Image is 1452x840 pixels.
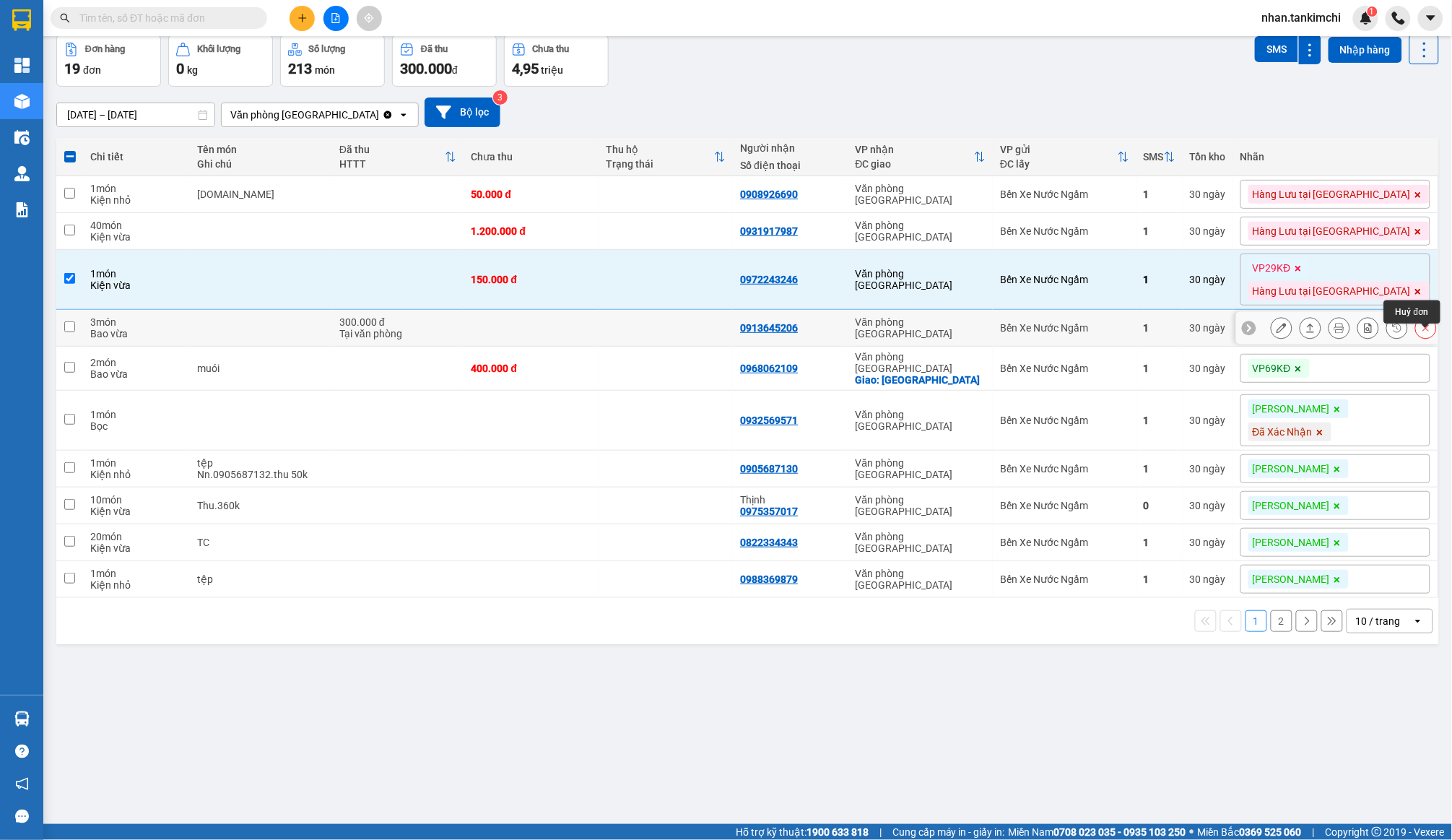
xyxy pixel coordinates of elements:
[740,142,840,154] div: Người nhận
[452,64,458,76] span: đ
[504,35,609,87] button: Chưa thu4,95 triệu
[740,506,798,517] div: 0975357017
[197,469,325,480] div: Nn.0905687132.thu 50k
[90,531,182,542] div: 20 món
[1253,499,1330,512] span: [PERSON_NAME]
[382,109,394,121] svg: Clear value
[856,494,986,517] div: Văn phòng [GEOGRAPHIC_DATA]
[1240,151,1430,163] div: Nhãn
[1204,189,1226,200] span: ngày
[1190,415,1226,426] div: 30
[856,144,975,155] div: VP nhận
[1253,362,1291,375] span: VP69KĐ
[280,35,385,87] button: Số lượng213món
[381,108,382,122] input: Selected Văn phòng Đà Nẵng.
[736,824,869,840] span: Hỗ trợ kỹ thuật:
[1136,138,1183,176] th: Toggle SortBy
[856,316,986,339] div: Văn phòng [GEOGRAPHIC_DATA]
[339,328,457,339] div: Tại văn phòng
[357,6,382,31] button: aim
[1360,12,1373,25] img: icon-new-feature
[1144,225,1175,237] div: 1
[197,144,325,155] div: Tên món
[1253,225,1411,238] span: Hàng Lưu tại [GEOGRAPHIC_DATA]
[879,824,882,840] span: |
[740,463,798,475] div: 0905687130
[197,158,325,170] div: Ghi chú
[1144,500,1175,511] div: 0
[1190,322,1226,334] div: 30
[90,316,182,328] div: 3 món
[471,189,591,200] div: 50.000 đ
[599,138,733,176] th: Toggle SortBy
[1190,363,1226,374] div: 30
[1144,363,1175,374] div: 1
[1000,158,1117,170] div: ĐC lấy
[471,274,591,285] div: 150.000 đ
[90,328,182,339] div: Bao vừa
[1204,415,1226,426] span: ngày
[90,231,182,243] div: Kiện vừa
[176,60,184,77] span: 0
[1253,536,1330,549] span: [PERSON_NAME]
[90,151,182,163] div: Chi tiết
[1245,610,1267,632] button: 1
[64,60,80,77] span: 19
[425,98,500,127] button: Bộ lọc
[856,409,986,432] div: Văn phòng [GEOGRAPHIC_DATA]
[14,711,30,727] img: warehouse-icon
[1144,274,1175,285] div: 1
[1000,225,1129,237] div: Bến Xe Nước Ngầm
[90,409,182,420] div: 1 món
[1000,500,1129,511] div: Bến Xe Nước Ngầm
[398,109,409,121] svg: open
[1253,573,1330,586] span: [PERSON_NAME]
[90,542,182,554] div: Kiện vừa
[740,363,798,374] div: 0968062109
[1300,317,1321,339] div: Giao hàng
[90,357,182,368] div: 2 món
[14,202,30,217] img: solution-icon
[15,777,29,791] span: notification
[856,183,986,206] div: Văn phòng [GEOGRAPHIC_DATA]
[1271,610,1292,632] button: 2
[1240,826,1302,838] strong: 0369 525 060
[90,280,182,291] div: Kiện vừa
[471,363,591,374] div: 400.000 đ
[315,64,335,76] span: món
[1000,415,1129,426] div: Bến Xe Nước Ngầm
[856,531,986,554] div: Văn phòng [GEOGRAPHIC_DATA]
[90,568,182,579] div: 1 món
[288,60,312,77] span: 213
[85,44,125,54] div: Đơn hàng
[740,274,798,285] div: 0972243246
[90,494,182,506] div: 10 món
[90,194,182,206] div: Kiện nhỏ
[471,225,591,237] div: 1.200.000 đ
[1418,6,1443,31] button: caret-down
[1255,36,1298,62] button: SMS
[297,13,308,23] span: plus
[90,457,182,469] div: 1 món
[1190,829,1194,835] span: ⚪️
[1204,537,1226,548] span: ngày
[1412,615,1424,627] svg: open
[1204,274,1226,285] span: ngày
[856,268,986,291] div: Văn phòng [GEOGRAPHIC_DATA]
[90,506,182,517] div: Kiện vừa
[400,60,452,77] span: 300.000
[740,494,840,506] div: Thịnh
[1204,500,1226,511] span: ngày
[309,44,346,54] div: Số lượng
[187,64,198,76] span: kg
[1190,463,1226,475] div: 30
[197,189,325,200] div: Pccc.BS
[1190,151,1226,163] div: Tồn kho
[1204,322,1226,334] span: ngày
[14,166,30,181] img: warehouse-icon
[1392,12,1405,25] img: phone-icon
[1000,274,1129,285] div: Bến Xe Nước Ngầm
[1356,614,1401,628] div: 10 / trang
[421,44,448,54] div: Đã thu
[14,130,30,145] img: warehouse-icon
